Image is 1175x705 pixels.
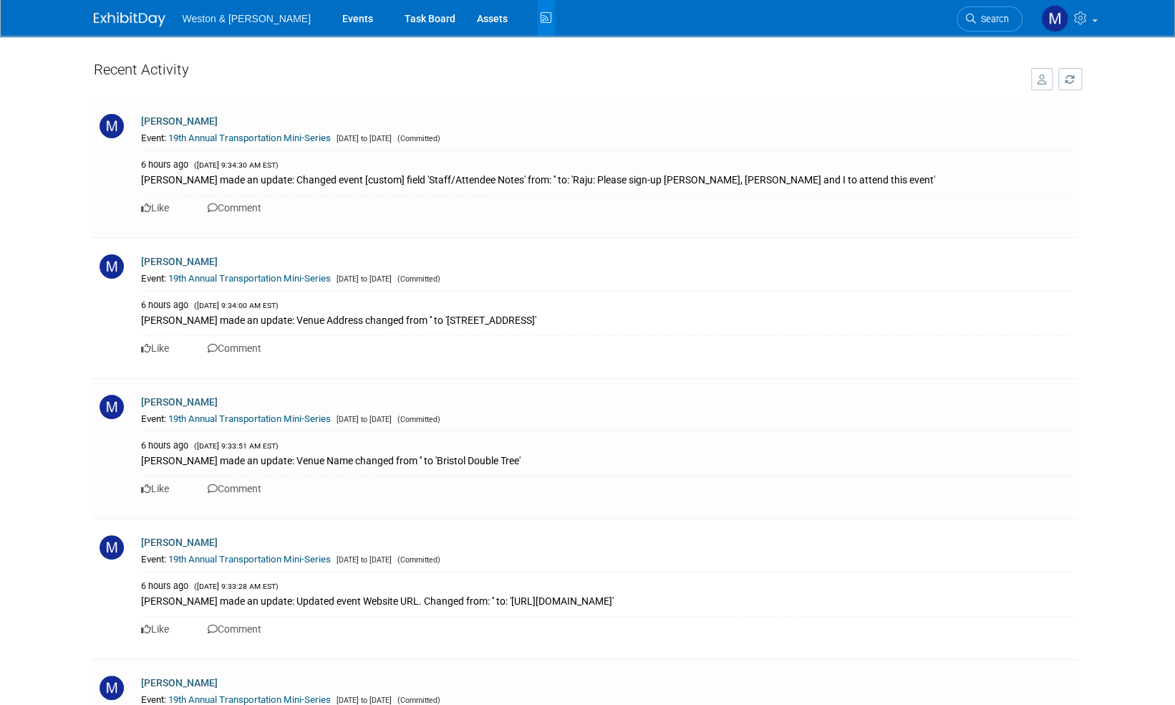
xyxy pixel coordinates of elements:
span: Event: [141,413,166,424]
a: [PERSON_NAME] [141,537,218,548]
span: 6 hours ago [141,159,188,170]
span: [DATE] to [DATE] [333,555,392,565]
span: 6 hours ago [141,580,188,591]
a: [PERSON_NAME] [141,256,218,267]
span: ([DATE] 9:34:30 AM EST) [190,160,279,170]
span: Search [976,14,1009,24]
div: [PERSON_NAME] made an update: Changed event [custom] field 'Staff/Attendee Notes' from: '' to: 'R... [141,171,1073,187]
span: 6 hours ago [141,299,188,310]
span: Event: [141,694,166,705]
a: Comment [208,202,261,214]
a: Like [141,483,169,494]
a: Like [141,342,169,354]
span: [DATE] to [DATE] [333,274,392,284]
span: (Committed) [394,415,440,424]
span: Event: [141,554,166,565]
a: 19th Annual Transportation Mini-Series [168,133,331,143]
span: ([DATE] 9:34:00 AM EST) [190,301,279,310]
span: ([DATE] 9:33:51 AM EST) [190,441,279,451]
a: 19th Annual Transportation Mini-Series [168,413,331,424]
span: 6 hours ago [141,440,188,451]
a: Search [957,6,1022,32]
a: 19th Annual Transportation Mini-Series [168,554,331,565]
a: Comment [208,483,261,494]
img: M.jpg [100,254,124,279]
span: [DATE] to [DATE] [333,696,392,705]
div: [PERSON_NAME] made an update: Venue Name changed from '' to 'Bristol Double Tree' [141,452,1073,468]
div: [PERSON_NAME] made an update: Venue Address changed from '' to '[STREET_ADDRESS]' [141,312,1073,327]
img: M.jpg [100,114,124,138]
img: Mary Ann Trujillo [1041,5,1068,32]
span: (Committed) [394,555,440,565]
img: ExhibitDay [94,12,165,27]
a: Comment [208,342,261,354]
img: M.jpg [100,395,124,419]
span: (Committed) [394,134,440,143]
a: [PERSON_NAME] [141,677,218,689]
a: [PERSON_NAME] [141,115,218,127]
img: M.jpg [100,535,124,560]
a: Like [141,202,169,214]
a: 19th Annual Transportation Mini-Series [168,694,331,705]
span: Weston & [PERSON_NAME] [183,13,311,24]
a: 19th Annual Transportation Mini-Series [168,273,331,284]
a: [PERSON_NAME] [141,396,218,408]
a: Like [141,623,169,635]
span: ([DATE] 9:33:28 AM EST) [190,582,279,591]
span: Event: [141,133,166,143]
span: (Committed) [394,274,440,284]
span: (Committed) [394,696,440,705]
img: M.jpg [100,676,124,700]
div: Recent Activity [94,54,1017,92]
a: Comment [208,623,261,635]
span: [DATE] to [DATE] [333,415,392,424]
span: [DATE] to [DATE] [333,134,392,143]
div: [PERSON_NAME] made an update: Updated event Website URL. Changed from: '' to: '[URL][DOMAIN_NAME]' [141,593,1073,608]
span: Event: [141,273,166,284]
